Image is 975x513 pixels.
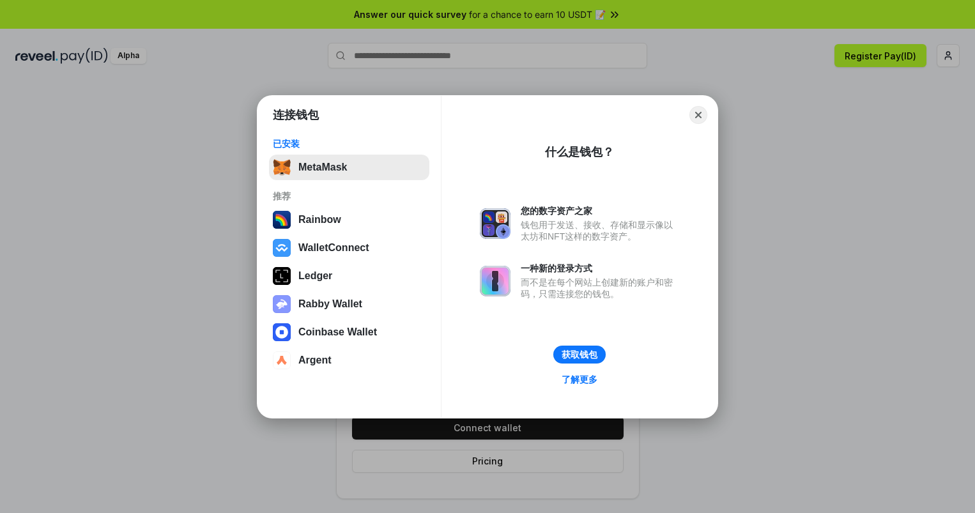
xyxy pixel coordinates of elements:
button: Ledger [269,263,429,289]
div: Rabby Wallet [298,298,362,310]
button: Argent [269,348,429,373]
img: svg+xml,%3Csvg%20width%3D%2228%22%20height%3D%2228%22%20viewBox%3D%220%200%2028%2028%22%20fill%3D... [273,239,291,257]
div: Coinbase Wallet [298,326,377,338]
button: MetaMask [269,155,429,180]
img: svg+xml,%3Csvg%20width%3D%22120%22%20height%3D%22120%22%20viewBox%3D%220%200%20120%20120%22%20fil... [273,211,291,229]
button: Coinbase Wallet [269,319,429,345]
img: svg+xml,%3Csvg%20xmlns%3D%22http%3A%2F%2Fwww.w3.org%2F2000%2Fsvg%22%20fill%3D%22none%22%20viewBox... [273,295,291,313]
button: Rabby Wallet [269,291,429,317]
div: 什么是钱包？ [545,144,614,160]
img: svg+xml,%3Csvg%20width%3D%2228%22%20height%3D%2228%22%20viewBox%3D%220%200%2028%2028%22%20fill%3D... [273,323,291,341]
div: Argent [298,355,332,366]
div: 了解更多 [562,374,597,385]
div: MetaMask [298,162,347,173]
img: svg+xml,%3Csvg%20xmlns%3D%22http%3A%2F%2Fwww.w3.org%2F2000%2Fsvg%22%20fill%3D%22none%22%20viewBox... [480,208,511,239]
button: Rainbow [269,207,429,233]
div: 钱包用于发送、接收、存储和显示像以太坊和NFT这样的数字资产。 [521,219,679,242]
div: WalletConnect [298,242,369,254]
div: 您的数字资产之家 [521,205,679,217]
img: svg+xml,%3Csvg%20width%3D%2228%22%20height%3D%2228%22%20viewBox%3D%220%200%2028%2028%22%20fill%3D... [273,351,291,369]
img: svg+xml,%3Csvg%20fill%3D%22none%22%20height%3D%2233%22%20viewBox%3D%220%200%2035%2033%22%20width%... [273,158,291,176]
button: Close [689,106,707,124]
h1: 连接钱包 [273,107,319,123]
div: 获取钱包 [562,349,597,360]
button: 获取钱包 [553,346,606,364]
div: 一种新的登录方式 [521,263,679,274]
button: WalletConnect [269,235,429,261]
a: 了解更多 [554,371,605,388]
div: 推荐 [273,190,426,202]
div: 而不是在每个网站上创建新的账户和密码，只需连接您的钱包。 [521,277,679,300]
img: svg+xml,%3Csvg%20xmlns%3D%22http%3A%2F%2Fwww.w3.org%2F2000%2Fsvg%22%20fill%3D%22none%22%20viewBox... [480,266,511,296]
div: Ledger [298,270,332,282]
img: svg+xml,%3Csvg%20xmlns%3D%22http%3A%2F%2Fwww.w3.org%2F2000%2Fsvg%22%20width%3D%2228%22%20height%3... [273,267,291,285]
div: Rainbow [298,214,341,226]
div: 已安装 [273,138,426,149]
